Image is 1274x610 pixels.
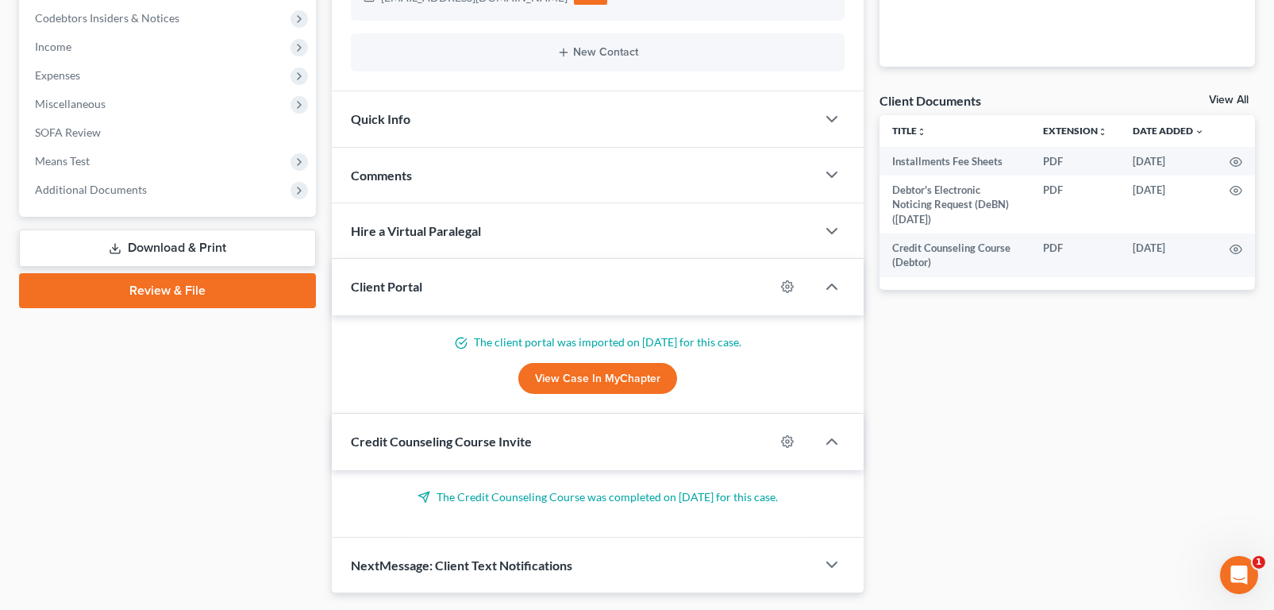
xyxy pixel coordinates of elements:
[22,118,316,147] a: SOFA Review
[1120,234,1217,277] td: [DATE]
[351,223,481,238] span: Hire a Virtual Paralegal
[35,68,80,82] span: Expenses
[917,127,926,137] i: unfold_more
[518,363,677,395] a: View Case in MyChapter
[351,111,410,126] span: Quick Info
[35,183,147,196] span: Additional Documents
[1195,127,1204,137] i: expand_more
[1030,234,1120,277] td: PDF
[1133,125,1204,137] a: Date Added expand_more
[1030,147,1120,176] td: PDF
[892,125,926,137] a: Titleunfold_more
[1253,556,1265,569] span: 1
[1098,127,1107,137] i: unfold_more
[879,92,981,109] div: Client Documents
[351,334,845,350] p: The client portal was imported on [DATE] for this case.
[35,11,179,25] span: Codebtors Insiders & Notices
[19,273,316,308] a: Review & File
[1209,95,1249,106] a: View All
[35,125,101,139] span: SOFA Review
[19,230,316,267] a: Download & Print
[351,434,532,449] span: Credit Counseling Course Invite
[879,176,1030,234] td: Debtor's Electronic Noticing Request (DeBN) ([DATE])
[1030,176,1120,234] td: PDF
[351,489,845,505] p: The Credit Counseling Course was completed on [DATE] for this case.
[35,154,90,168] span: Means Test
[879,234,1030,277] td: Credit Counseling Course (Debtor)
[351,279,422,294] span: Client Portal
[351,558,572,573] span: NextMessage: Client Text Notifications
[1120,147,1217,176] td: [DATE]
[1120,176,1217,234] td: [DATE]
[35,40,71,53] span: Income
[364,46,832,59] button: New Contact
[1043,125,1107,137] a: Extensionunfold_more
[879,147,1030,176] td: Installments Fee Sheets
[1220,556,1258,594] iframe: Intercom live chat
[35,97,106,110] span: Miscellaneous
[351,168,412,183] span: Comments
